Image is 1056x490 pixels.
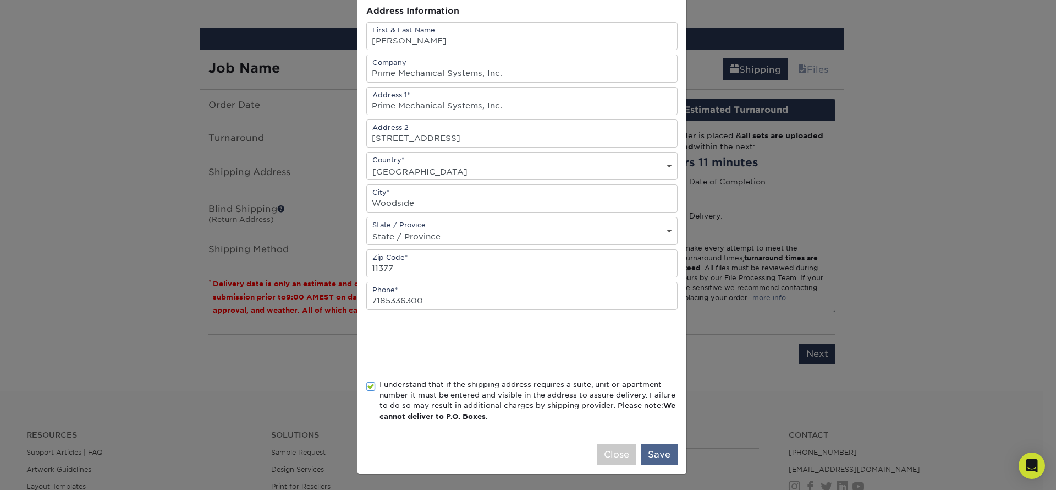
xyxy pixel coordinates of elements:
div: I understand that if the shipping address requires a suite, unit or apartment number it must be e... [380,379,678,422]
b: We cannot deliver to P.O. Boxes [380,401,675,420]
button: Close [597,444,636,465]
iframe: reCAPTCHA [366,323,533,366]
button: Save [641,444,678,465]
div: Address Information [366,5,678,18]
div: Open Intercom Messenger [1019,453,1045,479]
